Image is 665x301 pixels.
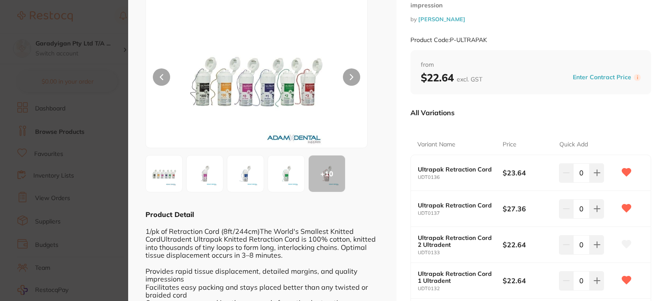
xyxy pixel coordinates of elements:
[417,140,455,149] p: Variant Name
[503,276,553,285] b: $22.64
[418,286,503,291] small: UDT0132
[189,158,220,189] img: MzEuanBn
[418,16,465,23] a: [PERSON_NAME]
[410,16,651,23] small: by
[145,210,194,219] b: Product Detail
[503,240,553,249] b: $22.64
[418,175,503,180] small: UDT0136
[308,155,345,192] button: +10
[418,250,503,256] small: UDT0133
[503,168,553,178] b: $23.64
[410,2,651,9] small: impression
[421,61,641,69] span: from
[503,140,517,149] p: Price
[418,166,494,173] b: Ultrapak Retraction Cord
[570,73,634,81] button: Enter Contract Price
[410,36,487,44] small: Product Code: P-ULTRAPAK
[418,234,494,248] b: Ultrapak Retraction Cord 2 Ultradent
[230,158,261,189] img: MzIuanBn
[410,108,455,117] p: All Variations
[421,71,482,84] b: $22.64
[418,202,494,209] b: Ultrapak Retraction Cord
[503,204,553,214] b: $27.36
[418,210,503,216] small: UDT0137
[457,75,482,83] span: excl. GST
[190,11,323,148] img: UkFQQUsuanBn
[309,155,345,192] div: + 10
[418,270,494,284] b: Ultrapak Retraction Cord 1 Ultradent
[271,158,302,189] img: MzMuanBn
[634,74,641,81] label: i
[559,140,588,149] p: Quick Add
[148,158,180,189] img: UkFQQUsuanBn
